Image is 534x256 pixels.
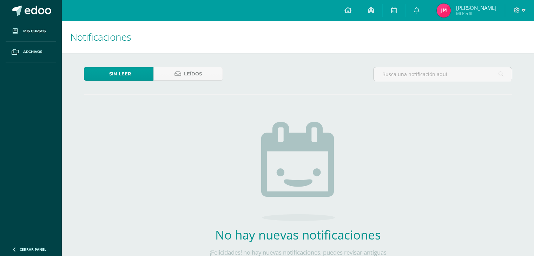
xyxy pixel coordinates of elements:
span: Archivos [23,49,42,55]
a: Sin leer [84,67,153,81]
span: Sin leer [109,67,131,80]
span: Mi Perfil [456,11,496,16]
span: [PERSON_NAME] [456,4,496,11]
h2: No hay nuevas notificaciones [195,227,402,243]
input: Busca una notificación aquí [374,67,512,81]
span: Mis cursos [23,28,46,34]
span: Notificaciones [70,30,131,43]
a: Archivos [6,42,56,62]
span: Leídos [184,67,202,80]
img: 6858e211fb986c9fe9688e4a84769b91.png [437,4,451,18]
a: Mis cursos [6,21,56,42]
span: Cerrar panel [20,247,46,252]
img: no_activities.png [261,122,335,221]
a: Leídos [153,67,223,81]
